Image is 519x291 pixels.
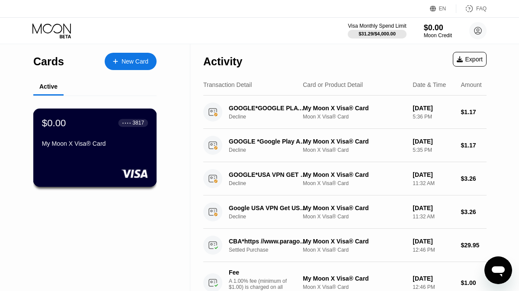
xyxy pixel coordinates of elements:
div: 12:46 PM [413,284,454,290]
div: [DATE] [413,238,454,245]
div: $0.00 [424,23,452,32]
div: Decline [229,214,312,220]
div: Google USA VPN Get US 650-2530000 [GEOGRAPHIC_DATA] [229,205,306,211]
div: $1.00 [461,279,487,286]
div: 5:36 PM [413,114,454,120]
div: GOOGLE *Google Play Ap [DOMAIN_NAME][URL]DeclineMy Moon X Visa® CardMoon X Visa® Card[DATE]5:35 P... [203,129,487,162]
div: My Moon X Visa® Card [303,105,406,112]
div: [DATE] [413,105,454,112]
div: Decline [229,114,312,120]
div: Moon X Visa® Card [303,214,406,220]
div: 11:32 AM [413,214,454,220]
div: GOOGLE*USA VPN GET US [DOMAIN_NAME][URL][GEOGRAPHIC_DATA] [229,171,306,178]
div: Active [39,83,58,90]
div: Moon X Visa® Card [303,180,406,186]
div: $29.95 [461,242,487,249]
div: FAQ [476,6,487,12]
div: Google USA VPN Get US 650-2530000 [GEOGRAPHIC_DATA]DeclineMy Moon X Visa® CardMoon X Visa® Card[D... [203,195,487,229]
div: [DATE] [413,171,454,178]
div: [DATE] [413,138,454,145]
div: Settled Purchase [229,247,312,253]
div: GOOGLE *Google Play Ap [DOMAIN_NAME][URL] [229,138,306,145]
div: Date & Time [413,81,446,88]
div: Decline [229,147,312,153]
div: $1.17 [461,109,487,115]
div: $3.26 [461,175,487,182]
iframe: Кнопка запуска окна обмена сообщениями [484,256,512,284]
div: Fee [229,269,289,276]
div: $0.00 [42,117,66,128]
div: Cards [33,55,64,68]
div: Export [457,56,483,63]
div: Visa Monthly Spend Limit$31.29/$4,000.00 [348,23,406,38]
div: My Moon X Visa® Card [303,275,406,282]
div: [DATE] [413,205,454,211]
div: 12:46 PM [413,247,454,253]
div: Decline [229,180,312,186]
div: Moon X Visa® Card [303,284,406,290]
div: 5:35 PM [413,147,454,153]
div: Visa Monthly Spend Limit [348,23,406,29]
div: CBA*https //www.paragon-sCologne DESettled PurchaseMy Moon X Visa® CardMoon X Visa® Card[DATE]12:... [203,229,487,262]
div: My Moon X Visa® Card [303,205,406,211]
div: My Moon X Visa® Card [42,140,148,147]
div: $0.00Moon Credit [424,23,452,38]
div: $1.17 [461,142,487,149]
div: FAQ [456,4,487,13]
div: CBA*https //www.paragon-sCologne DE [229,238,306,245]
div: Export [453,52,487,67]
div: Card or Product Detail [303,81,363,88]
div: Moon X Visa® Card [303,114,406,120]
div: GOOGLE*USA VPN GET US [DOMAIN_NAME][URL][GEOGRAPHIC_DATA]DeclineMy Moon X Visa® CardMoon X Visa® ... [203,162,487,195]
div: Moon X Visa® Card [303,147,406,153]
div: GOOGLE*GOOGLE PLAY APP [DOMAIN_NAME][URL]DeclineMy Moon X Visa® CardMoon X Visa® Card[DATE]5:36 P... [203,96,487,129]
div: $3.26 [461,208,487,215]
div: $31.29 / $4,000.00 [359,31,396,36]
div: EN [430,4,456,13]
div: New Card [105,53,157,70]
div: Transaction Detail [203,81,252,88]
div: $0.00● ● ● ●3817My Moon X Visa® Card [34,109,156,186]
div: My Moon X Visa® Card [303,138,406,145]
div: GOOGLE*GOOGLE PLAY APP [DOMAIN_NAME][URL] [229,105,306,112]
div: 11:32 AM [413,180,454,186]
div: 3817 [132,120,144,126]
div: EN [439,6,446,12]
div: New Card [122,58,148,65]
div: Moon X Visa® Card [303,247,406,253]
div: Moon Credit [424,32,452,38]
div: Amount [461,81,482,88]
div: Activity [203,55,242,68]
div: [DATE] [413,275,454,282]
div: My Moon X Visa® Card [303,238,406,245]
div: ● ● ● ● [122,122,131,124]
div: My Moon X Visa® Card [303,171,406,178]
